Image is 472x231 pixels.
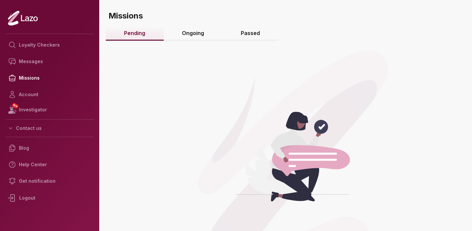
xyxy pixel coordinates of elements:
[5,53,94,70] a: Messages
[12,102,19,109] span: NEW
[5,122,94,134] button: Contact us
[5,70,94,86] a: Missions
[164,26,223,41] a: Ongoing
[5,156,94,173] a: Help Center
[5,86,94,103] a: Account
[5,37,94,53] a: Loyalty Checkers
[5,103,94,117] a: NEWInvestigator
[5,173,94,189] a: Get notification
[5,189,94,207] div: Logout
[5,140,94,156] a: Blog
[222,26,278,41] a: Passed
[106,26,164,41] a: Pending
